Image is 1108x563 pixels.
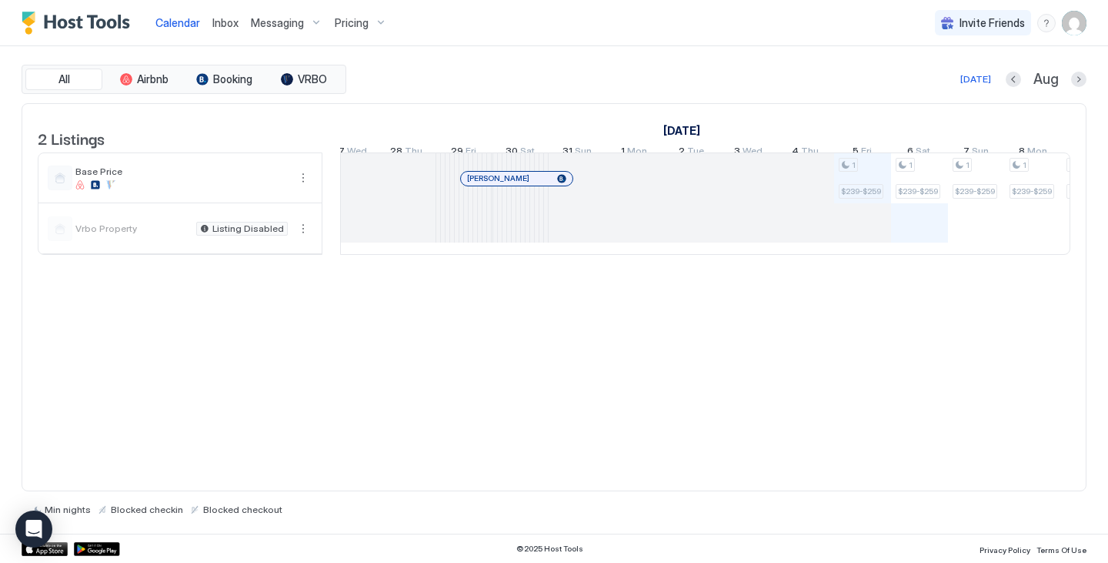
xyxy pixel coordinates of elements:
a: Google Play Store [74,542,120,556]
span: Sat [916,145,930,161]
a: Calendar [155,15,200,31]
span: Wed [743,145,763,161]
span: 1 [966,160,969,170]
a: September 1, 2025 [659,119,704,142]
a: September 6, 2025 [903,142,934,164]
button: Airbnb [105,69,182,90]
span: 2 Listings [38,126,105,149]
a: September 7, 2025 [959,142,993,164]
div: Open Intercom Messenger [15,511,52,548]
span: $239-$259 [898,186,938,196]
span: 3 [734,145,740,161]
span: Thu [405,145,422,161]
span: 30 [506,145,518,161]
a: August 30, 2025 [502,142,539,164]
span: Airbnb [137,72,169,86]
span: Inbox [212,16,239,29]
span: Tue [687,145,704,161]
span: 5 [853,145,859,161]
div: menu [294,220,312,238]
div: User profile [1062,11,1086,35]
span: $239-$259 [841,186,881,196]
span: Messaging [251,16,304,30]
span: Terms Of Use [1036,545,1086,555]
span: Privacy Policy [980,545,1030,555]
span: $239-$259 [1012,186,1052,196]
a: August 27, 2025 [329,142,371,164]
a: Privacy Policy [980,541,1030,557]
span: Sun [575,145,592,161]
span: 6 [907,145,913,161]
a: September 5, 2025 [849,142,876,164]
div: tab-group [22,65,346,94]
a: Inbox [212,15,239,31]
span: 8 [1019,145,1025,161]
div: [DATE] [960,72,991,86]
button: More options [294,220,312,238]
span: Min nights [45,504,91,515]
span: Blocked checkin [111,504,183,515]
span: $239-$259 [955,186,995,196]
span: $260 [1069,186,1087,196]
div: menu [1037,14,1056,32]
button: Next month [1071,72,1086,87]
span: All [58,72,70,86]
span: 28 [390,145,402,161]
a: September 2, 2025 [675,142,708,164]
a: September 8, 2025 [1015,142,1051,164]
a: August 28, 2025 [386,142,426,164]
span: Mon [1027,145,1047,161]
span: © 2025 Host Tools [516,544,583,554]
span: Sun [972,145,989,161]
div: menu [294,169,312,187]
a: August 31, 2025 [559,142,596,164]
button: [DATE] [958,70,993,89]
span: 1 [621,145,625,161]
a: September 4, 2025 [788,142,823,164]
button: Booking [185,69,262,90]
a: September 1, 2025 [617,142,651,164]
span: Calendar [155,16,200,29]
span: Mon [627,145,647,161]
span: 2 [679,145,685,161]
span: Sat [520,145,535,161]
a: App Store [22,542,68,556]
button: All [25,69,102,90]
span: Base Price [75,166,288,177]
span: Blocked checkout [203,504,282,515]
span: 7 [963,145,969,161]
span: 1 [1023,160,1026,170]
a: Host Tools Logo [22,12,137,35]
span: Booking [213,72,252,86]
span: 31 [562,145,572,161]
span: [PERSON_NAME] [467,173,529,183]
span: Wed [347,145,367,161]
span: 1 [909,160,913,170]
a: Terms Of Use [1036,541,1086,557]
span: 4 [792,145,799,161]
span: Fri [466,145,476,161]
span: Thu [801,145,819,161]
span: 29 [451,145,463,161]
span: VRBO [298,72,327,86]
span: Vrbo Property [75,223,190,234]
button: More options [294,169,312,187]
a: August 29, 2025 [447,142,480,164]
span: Fri [861,145,872,161]
a: September 3, 2025 [730,142,766,164]
span: Pricing [335,16,369,30]
span: Invite Friends [959,16,1025,30]
button: Previous month [1006,72,1021,87]
button: VRBO [265,69,342,90]
span: Aug [1033,71,1059,89]
span: 1 [852,160,856,170]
